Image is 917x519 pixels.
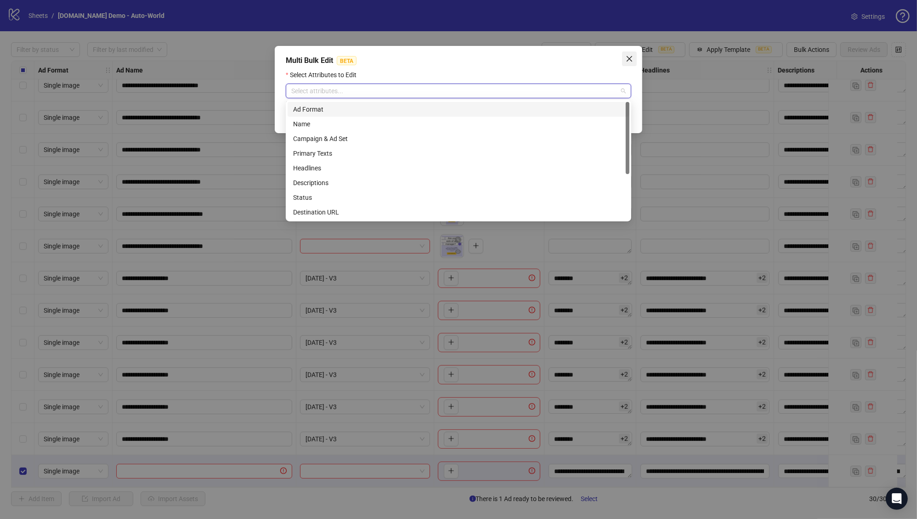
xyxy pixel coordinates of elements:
[286,70,362,80] label: Select Attributes to Edit
[622,51,637,66] button: Close
[626,55,633,62] span: close
[288,161,629,175] div: Headlines
[293,163,624,173] div: Headlines
[293,192,624,203] div: Status
[286,98,631,108] div: Select at least one attribute to edit
[337,56,357,65] span: BETA
[288,146,629,161] div: Primary Texts
[293,178,624,188] div: Descriptions
[293,119,624,129] div: Name
[288,205,629,220] div: Destination URL
[886,488,908,510] div: Open Intercom Messenger
[288,117,629,131] div: Name
[288,102,629,117] div: Ad Format
[288,190,629,205] div: Status
[288,131,629,146] div: Campaign & Ad Set
[293,134,624,144] div: Campaign & Ad Set
[286,55,631,66] div: Multi Bulk Edit
[293,104,624,114] div: Ad Format
[288,175,629,190] div: Descriptions
[293,207,624,217] div: Destination URL
[293,148,624,158] div: Primary Texts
